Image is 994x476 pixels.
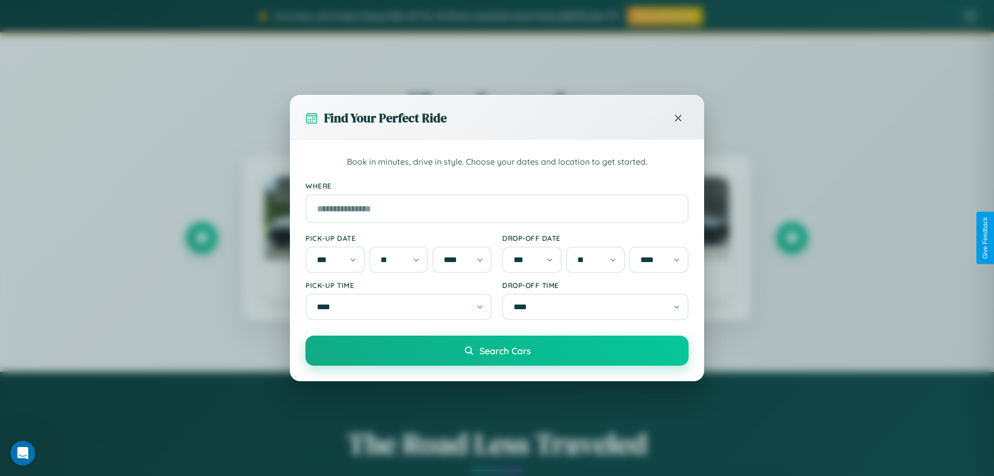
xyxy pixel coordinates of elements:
[305,155,689,169] p: Book in minutes, drive in style. Choose your dates and location to get started.
[502,281,689,290] label: Drop-off Time
[324,109,447,126] h3: Find Your Perfect Ride
[502,234,689,242] label: Drop-off Date
[305,181,689,190] label: Where
[305,336,689,366] button: Search Cars
[305,281,492,290] label: Pick-up Time
[479,345,531,356] span: Search Cars
[305,234,492,242] label: Pick-up Date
